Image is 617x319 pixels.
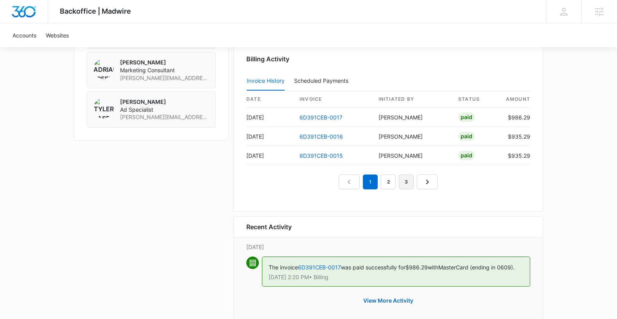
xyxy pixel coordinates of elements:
[93,59,114,79] img: Adriann Freeman
[120,59,209,66] p: [PERSON_NAME]
[300,152,343,159] a: 6D391CEB-0015
[120,106,209,114] span: Ad Specialist
[499,127,530,146] td: $935.29
[438,264,515,271] span: MasterCard (ending in 0609).
[246,222,292,232] h6: Recent Activity
[458,112,475,122] div: Paid
[41,23,74,47] a: Websites
[246,243,530,251] p: [DATE]
[247,72,285,91] button: Invoice History
[499,108,530,127] td: $986.29
[246,146,293,165] td: [DATE]
[120,113,209,121] span: [PERSON_NAME][EMAIL_ADDRESS][PERSON_NAME][DOMAIN_NAME]
[499,146,530,165] td: $935.29
[269,264,298,271] span: The invoice
[246,127,293,146] td: [DATE]
[405,264,428,271] span: $986.29
[298,264,341,271] a: 6D391CEB-0017
[300,114,343,121] a: 6D391CEB-0017
[452,91,499,108] th: status
[300,133,343,140] a: 6D391CEB-0016
[458,132,475,141] div: Paid
[363,175,378,189] em: 1
[120,66,209,74] span: Marketing Consultant
[372,91,452,108] th: Initiated By
[381,175,396,189] a: Page 2
[399,175,414,189] a: Page 3
[93,98,114,118] img: Tyler Rasdon
[120,74,209,82] span: [PERSON_NAME][EMAIL_ADDRESS][PERSON_NAME][DOMAIN_NAME]
[294,78,352,84] div: Scheduled Payments
[499,91,530,108] th: amount
[8,23,41,47] a: Accounts
[60,7,131,15] span: Backoffice | Madwire
[246,108,293,127] td: [DATE]
[372,127,452,146] td: [PERSON_NAME]
[458,151,475,160] div: Paid
[246,91,293,108] th: date
[355,291,421,310] button: View More Activity
[428,264,438,271] span: with
[417,175,438,189] a: Next Page
[339,175,438,189] nav: Pagination
[246,54,530,64] h3: Billing Activity
[372,146,452,165] td: [PERSON_NAME]
[269,274,524,280] p: [DATE] 2:20 PM • Billing
[293,91,372,108] th: invoice
[120,98,209,106] p: [PERSON_NAME]
[341,264,405,271] span: was paid successfully for
[372,108,452,127] td: [PERSON_NAME]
